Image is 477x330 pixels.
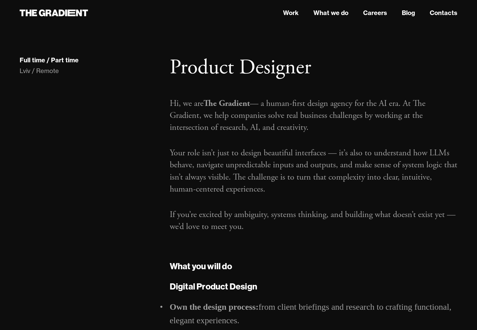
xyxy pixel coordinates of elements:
h1: Product Designer [170,55,457,80]
strong: Digital Product Design [170,281,257,292]
div: Lviv / Remote [20,67,157,75]
strong: Own the design process: [170,302,259,312]
p: Your role isn’t just to design beautiful interfaces — it’s also to understand how LLMs behave, na... [170,147,457,195]
strong: What you will do [170,261,232,271]
a: Contacts [430,8,457,17]
p: Hi, we are — a human-first design agency for the AI era. At The Gradient, we help companies solve... [170,98,457,134]
div: Full time / Part time [20,56,79,64]
li: from client briefings and research to crafting functional, elegant experiences. [170,300,457,327]
a: Careers [363,8,387,17]
p: If you’re excited by ambiguity, systems thinking, and building what doesn’t exist yet — we’d love... [170,209,457,233]
strong: The Gradient [204,98,250,109]
a: Work [283,8,299,17]
a: Blog [402,8,415,17]
a: What we do [313,8,348,17]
